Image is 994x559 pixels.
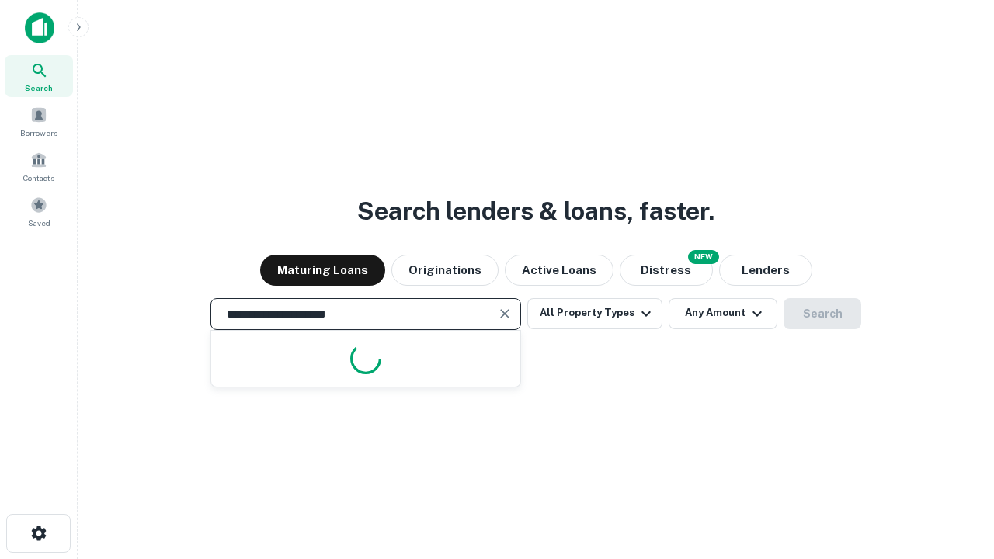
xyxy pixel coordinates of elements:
button: Active Loans [505,255,613,286]
button: Search distressed loans with lien and other non-mortgage details. [620,255,713,286]
button: Originations [391,255,499,286]
h3: Search lenders & loans, faster. [357,193,714,230]
span: Saved [28,217,50,229]
button: Lenders [719,255,812,286]
a: Borrowers [5,100,73,142]
span: Search [25,82,53,94]
button: All Property Types [527,298,662,329]
button: Any Amount [669,298,777,329]
a: Saved [5,190,73,232]
span: Borrowers [20,127,57,139]
button: Clear [494,303,516,325]
iframe: Chat Widget [916,435,994,509]
a: Search [5,55,73,97]
img: capitalize-icon.png [25,12,54,43]
span: Contacts [23,172,54,184]
div: NEW [688,250,719,264]
a: Contacts [5,145,73,187]
button: Maturing Loans [260,255,385,286]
